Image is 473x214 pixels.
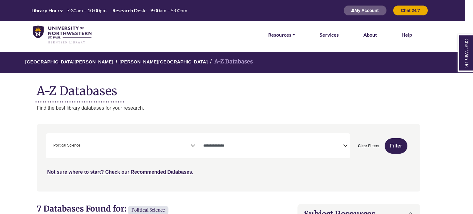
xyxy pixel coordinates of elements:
[354,138,383,154] button: Clear Filters
[37,52,420,73] nav: breadcrumb
[47,169,193,175] a: Not sure where to start? Check our Recommended Databases.
[37,124,420,191] nav: Search filters
[385,138,407,154] button: Submit for Search Results
[208,57,253,66] li: A-Z Databases
[119,58,208,64] a: [PERSON_NAME][GEOGRAPHIC_DATA]
[150,7,187,13] span: 9:00am – 5:00pm
[393,8,428,13] a: Chat 24/7
[37,104,420,112] p: Find the best library databases for your research.
[29,7,190,13] table: Hours Today
[320,31,339,39] a: Services
[53,143,80,148] span: Political Science
[343,5,387,16] button: My Account
[51,143,80,148] li: Political Science
[343,8,387,13] a: My Account
[110,7,147,14] th: Research Desk:
[67,7,107,13] span: 7:30am – 10:00pm
[268,31,295,39] a: Resources
[203,144,343,149] textarea: Search
[37,79,420,98] h1: A-Z Databases
[82,144,84,149] textarea: Search
[33,26,91,44] img: library_home
[402,31,412,39] a: Help
[37,204,127,214] span: 7 Databases Found for:
[29,7,63,14] th: Library Hours:
[363,31,377,39] a: About
[29,7,190,14] a: Hours Today
[25,58,113,64] a: [GEOGRAPHIC_DATA][PERSON_NAME]
[393,5,428,16] button: Chat 24/7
